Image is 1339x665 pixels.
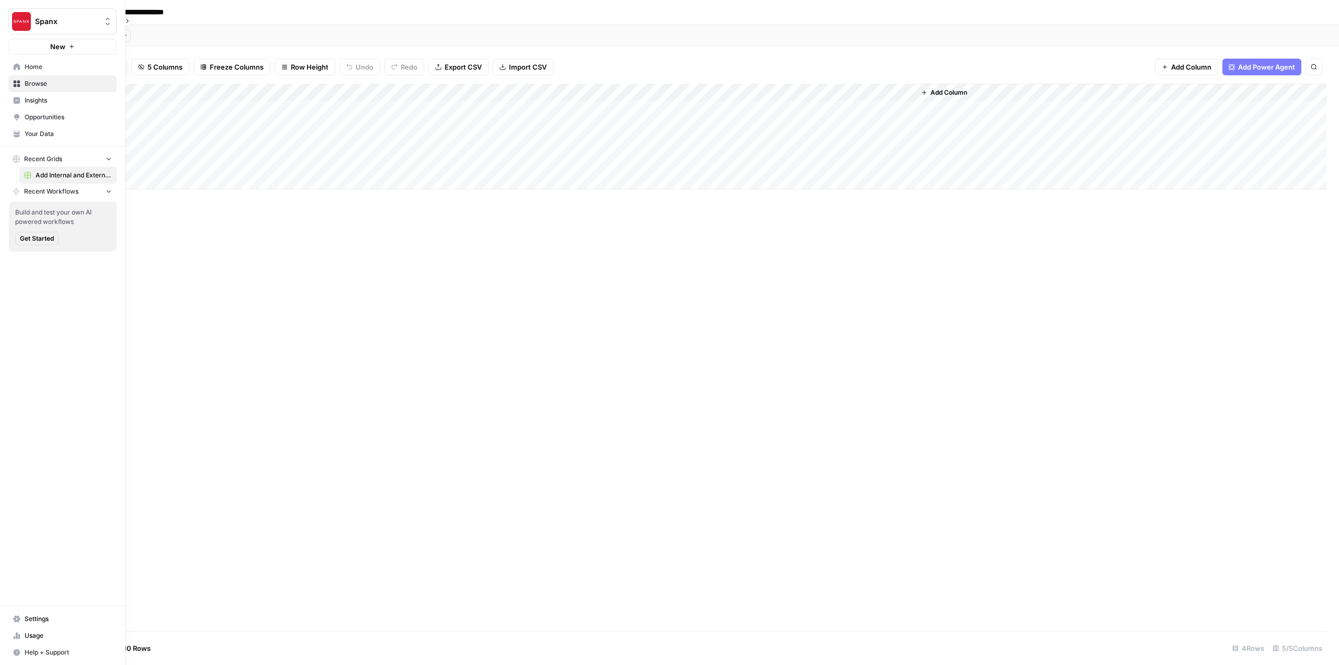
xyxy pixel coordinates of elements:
[15,232,59,245] button: Get Started
[50,41,65,52] span: New
[210,62,264,72] span: Freeze Columns
[25,79,112,88] span: Browse
[8,92,117,109] a: Insights
[194,59,270,75] button: Freeze Columns
[8,39,117,54] button: New
[8,644,117,661] button: Help + Support
[8,151,117,167] button: Recent Grids
[25,96,112,105] span: Insights
[8,126,117,142] a: Your Data
[8,627,117,644] a: Usage
[1268,640,1326,657] div: 5/5 Columns
[917,86,971,99] button: Add Column
[1228,640,1268,657] div: 4 Rows
[384,59,424,75] button: Redo
[931,88,967,97] span: Add Column
[36,171,112,180] span: Add Internal and External Links
[1238,62,1295,72] span: Add Power Agent
[356,62,373,72] span: Undo
[8,109,117,126] a: Opportunities
[15,208,110,227] span: Build and test your own AI powered workflows
[8,8,117,35] button: Workspace: Spanx
[35,16,98,27] span: Spanx
[1171,62,1211,72] span: Add Column
[25,648,112,657] span: Help + Support
[8,75,117,92] a: Browse
[24,187,78,196] span: Recent Workflows
[445,62,482,72] span: Export CSV
[25,129,112,139] span: Your Data
[428,59,489,75] button: Export CSV
[291,62,328,72] span: Row Height
[131,59,189,75] button: 5 Columns
[509,62,547,72] span: Import CSV
[8,59,117,75] a: Home
[20,234,54,243] span: Get Started
[147,62,183,72] span: 5 Columns
[339,59,380,75] button: Undo
[1222,59,1301,75] button: Add Power Agent
[8,611,117,627] a: Settings
[8,184,117,199] button: Recent Workflows
[24,154,62,164] span: Recent Grids
[25,614,112,624] span: Settings
[109,643,151,653] span: Add 10 Rows
[275,59,335,75] button: Row Height
[25,631,112,640] span: Usage
[401,62,417,72] span: Redo
[1155,59,1218,75] button: Add Column
[19,167,117,184] a: Add Internal and External Links
[493,59,553,75] button: Import CSV
[12,12,31,31] img: Spanx Logo
[25,112,112,122] span: Opportunities
[25,62,112,72] span: Home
